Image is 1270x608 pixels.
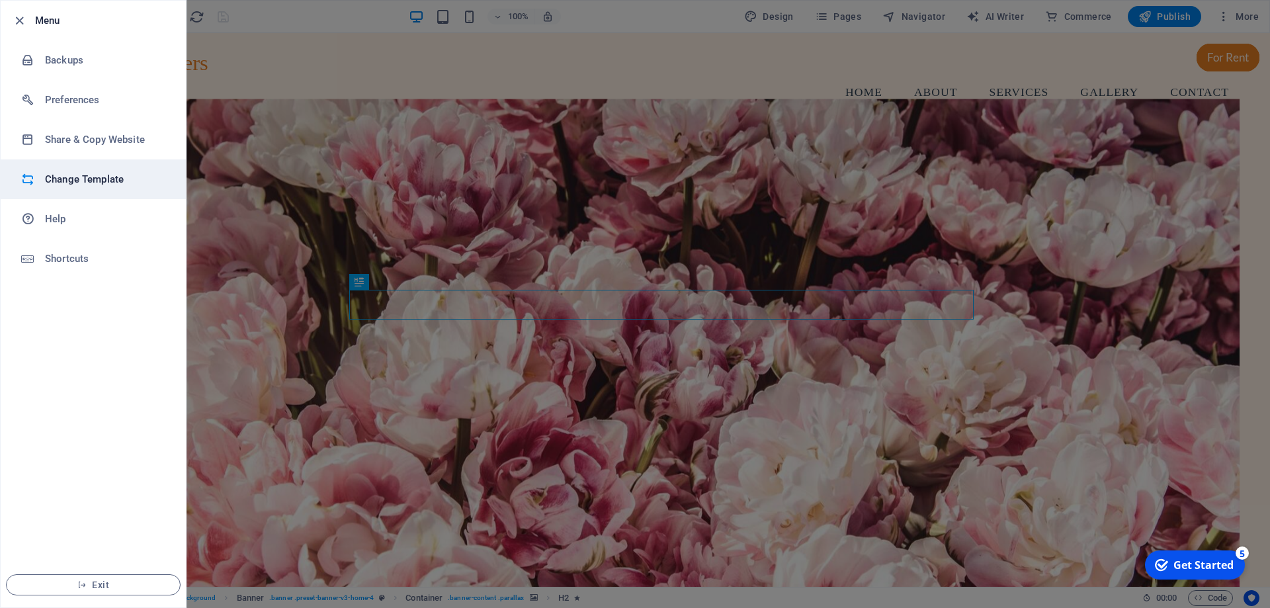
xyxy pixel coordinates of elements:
div: For Rent [1144,11,1206,38]
h6: Help [45,211,167,227]
button: 3 [30,551,47,554]
div: Get Started [36,13,96,27]
button: 1 [30,517,47,521]
h6: Shortcuts [45,251,167,267]
h6: Menu [35,13,175,28]
h6: Preferences [45,92,167,108]
a: Help [1,199,186,239]
h6: Backups [45,52,167,68]
div: Get Started 5 items remaining, 0% complete [7,5,107,34]
div: 5 [98,1,111,15]
h6: Share & Copy Website [45,132,167,148]
h6: Change Template [45,171,167,187]
button: 2 [30,534,47,537]
span: Exit [17,580,169,590]
button: Exit [6,574,181,595]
